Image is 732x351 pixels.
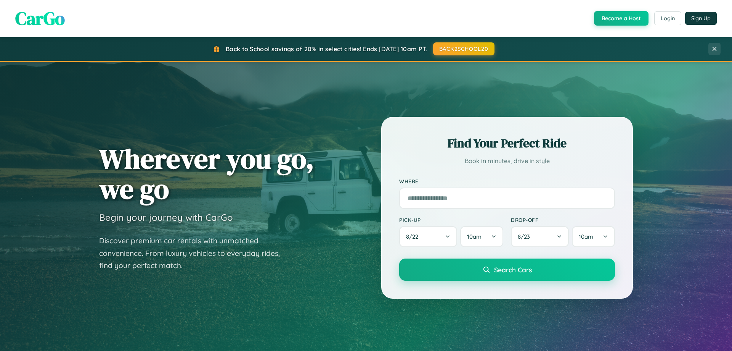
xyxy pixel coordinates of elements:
button: 10am [460,226,503,247]
h3: Begin your journey with CarGo [99,212,233,223]
button: Become a Host [594,11,649,26]
button: BACK2SCHOOL20 [433,42,494,55]
label: Where [399,178,615,184]
button: Search Cars [399,259,615,281]
button: 8/23 [511,226,569,247]
p: Discover premium car rentals with unmatched convenience. From luxury vehicles to everyday rides, ... [99,235,290,272]
h2: Find Your Perfect Ride [399,135,615,152]
label: Drop-off [511,217,615,223]
span: 10am [579,233,593,240]
button: Login [654,11,681,25]
span: Back to School savings of 20% in select cities! Ends [DATE] 10am PT. [226,45,427,53]
p: Book in minutes, drive in style [399,155,615,167]
span: 10am [467,233,482,240]
span: CarGo [15,6,65,31]
label: Pick-up [399,217,503,223]
button: 10am [572,226,615,247]
button: 8/22 [399,226,457,247]
button: Sign Up [685,12,717,25]
span: 8 / 22 [406,233,422,240]
span: 8 / 23 [518,233,534,240]
span: Search Cars [494,265,532,274]
h1: Wherever you go, we go [99,144,314,204]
